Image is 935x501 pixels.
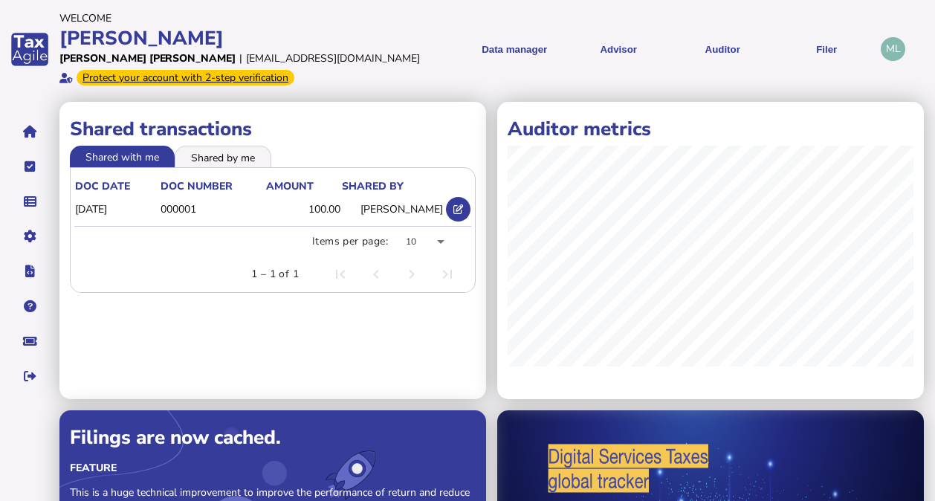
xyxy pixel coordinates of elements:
div: shared by [342,179,404,193]
div: 1 – 1 of 1 [251,267,299,282]
i: Email verified [59,73,73,83]
button: Open shared transaction [446,197,470,222]
div: doc date [75,179,130,193]
menu: navigate products [438,31,873,68]
div: Profile settings [881,37,905,62]
button: Data manager [14,186,45,217]
div: Amount [266,179,340,193]
button: Shows a dropdown of Data manager options [467,31,561,68]
div: Filings are now cached. [70,424,476,450]
button: Shows a dropdown of VAT Advisor options [572,31,665,68]
button: Help pages [14,291,45,322]
div: Amount [266,179,314,193]
div: doc number [161,179,233,193]
div: doc date [75,179,159,193]
td: 100.00 [265,194,341,224]
td: 000001 [160,194,266,224]
div: Feature [70,461,476,475]
button: Home [14,116,45,147]
div: [EMAIL_ADDRESS][DOMAIN_NAME] [246,51,420,65]
button: Raise a support ticket [14,326,45,357]
button: Developer hub links [14,256,45,287]
h1: Auditor metrics [508,116,913,142]
div: Items per page: [312,234,388,249]
div: From Oct 1, 2025, 2-step verification will be required to login. Set it up now... [77,70,294,85]
td: [DATE] [74,194,160,224]
td: [PERSON_NAME] [341,194,444,224]
li: Shared by me [175,146,271,167]
h1: Shared transactions [70,116,476,142]
div: Welcome [59,11,430,25]
div: doc number [161,179,265,193]
button: Filer [780,31,873,68]
button: Tasks [14,151,45,182]
div: | [239,51,242,65]
button: Sign out [14,361,45,392]
div: [PERSON_NAME] [59,25,430,51]
div: shared by [342,179,443,193]
div: [PERSON_NAME] [PERSON_NAME] [59,51,236,65]
button: Manage settings [14,221,45,252]
button: Auditor [676,31,769,68]
i: Data manager [24,201,36,202]
li: Shared with me [70,146,175,167]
